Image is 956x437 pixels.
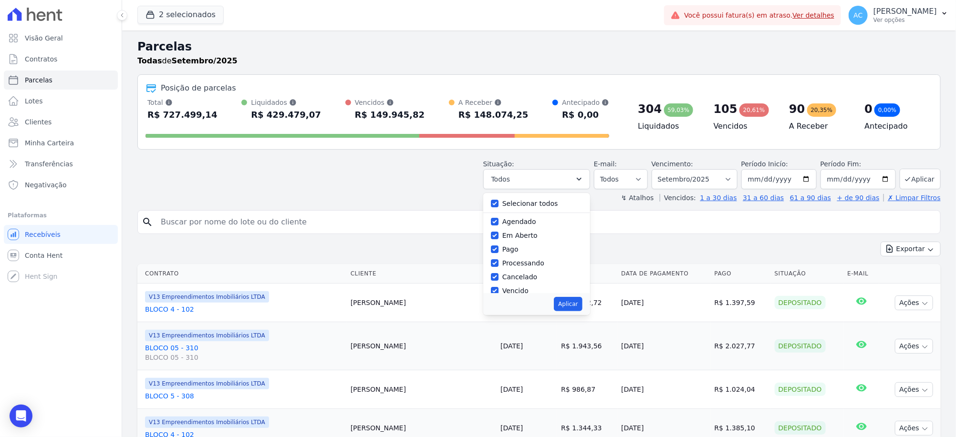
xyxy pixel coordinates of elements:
[502,273,537,281] label: Cancelado
[621,194,654,202] label: ↯ Atalhos
[25,33,63,43] span: Visão Geral
[25,117,52,127] span: Clientes
[617,284,710,322] td: [DATE]
[25,159,73,169] span: Transferências
[4,91,118,111] a: Lotes
[4,154,118,173] a: Transferências
[147,107,218,122] div: R$ 727.499,14
[714,121,774,132] h4: Vencidos
[145,353,343,362] span: BLOCO 05 - 310
[458,98,529,107] div: A Receber
[10,405,32,427] div: Open Intercom Messenger
[25,75,52,85] span: Parcelas
[711,322,771,370] td: R$ 2.027,77
[145,330,269,341] span: V13 Empreendimentos Imobiliários LTDA
[793,11,835,19] a: Ver detalhes
[895,382,933,397] button: Ações
[775,339,826,353] div: Depositado
[502,232,538,239] label: Em Aberto
[843,264,879,284] th: E-mail
[8,210,114,221] div: Plataformas
[145,305,343,314] a: BLOCO 4 - 102
[711,264,771,284] th: Pago
[739,103,769,117] div: 20,61%
[145,378,269,389] span: V13 Empreendimentos Imobiliários LTDA
[145,291,269,303] span: V13 Empreendimentos Imobiliários LTDA
[775,296,826,309] div: Depositado
[714,102,738,117] div: 105
[638,102,662,117] div: 304
[594,160,617,168] label: E-mail:
[25,180,67,190] span: Negativação
[700,194,737,202] a: 1 a 30 dias
[4,133,118,152] a: Minha Carteira
[4,50,118,69] a: Contratos
[617,264,710,284] th: Data de Pagamento
[895,295,933,310] button: Ações
[137,56,162,65] strong: Todas
[137,55,238,67] p: de
[502,287,529,295] label: Vencido
[25,54,57,64] span: Contratos
[502,218,536,225] label: Agendado
[652,160,693,168] label: Vencimento:
[347,264,497,284] th: Cliente
[895,339,933,354] button: Ações
[483,160,514,168] label: Situação:
[155,213,936,232] input: Buscar por nome do lote ou do cliente
[617,322,710,370] td: [DATE]
[775,383,826,396] div: Depositado
[137,6,224,24] button: 2 selecionados
[807,103,837,117] div: 20,35%
[562,98,609,107] div: Antecipado
[502,245,519,253] label: Pago
[883,194,941,202] a: ✗ Limpar Filtros
[562,107,609,122] div: R$ 0,00
[25,138,74,148] span: Minha Carteira
[617,370,710,409] td: [DATE]
[557,370,617,409] td: R$ 986,87
[900,169,941,189] button: Aplicar
[865,102,873,117] div: 0
[347,284,497,322] td: [PERSON_NAME]
[4,112,118,132] a: Clientes
[821,159,896,169] label: Período Fim:
[895,421,933,436] button: Ações
[841,2,956,29] button: AC [PERSON_NAME] Ver opções
[837,194,880,202] a: + de 90 dias
[347,370,497,409] td: [PERSON_NAME]
[251,107,321,122] div: R$ 429.479,07
[458,107,529,122] div: R$ 148.074,25
[4,225,118,244] a: Recebíveis
[355,98,425,107] div: Vencidos
[145,343,343,362] a: BLOCO 05 - 310BLOCO 05 - 310
[4,71,118,90] a: Parcelas
[554,297,582,311] button: Aplicar
[142,216,153,228] i: search
[771,264,844,284] th: Situação
[664,103,694,117] div: 59,03%
[684,10,834,20] span: Você possui fatura(s) em atraso.
[4,175,118,194] a: Negativação
[660,194,696,202] label: Vencidos:
[4,246,118,265] a: Conta Hent
[347,322,497,370] td: [PERSON_NAME]
[500,386,523,393] a: [DATE]
[775,421,826,435] div: Depositado
[500,342,523,350] a: [DATE]
[251,98,321,107] div: Liquidados
[147,98,218,107] div: Total
[790,194,831,202] a: 61 a 90 dias
[161,82,236,94] div: Posição de parcelas
[500,424,523,432] a: [DATE]
[743,194,784,202] a: 31 a 60 dias
[145,391,343,401] a: BLOCO 5 - 308
[881,242,941,256] button: Exportar
[873,16,937,24] p: Ver opções
[355,107,425,122] div: R$ 149.945,82
[789,121,849,132] h4: A Receber
[874,103,900,117] div: 0,00%
[25,251,62,260] span: Conta Hent
[502,259,544,267] label: Processando
[25,230,61,239] span: Recebíveis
